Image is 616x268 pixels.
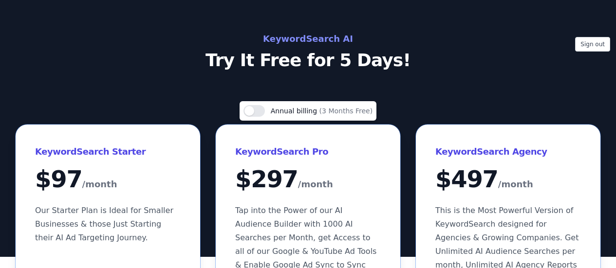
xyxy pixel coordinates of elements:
[319,107,373,115] span: (3 Months Free)
[35,206,173,242] span: Our Starter Plan is Ideal for Smaller Businesses & those Just Starting their AI Ad Targeting Jour...
[498,177,533,192] span: /month
[271,107,319,115] span: Annual billing
[235,167,381,192] div: $ 297
[435,167,581,192] div: $ 497
[90,51,526,70] p: Try It Free for 5 Days!
[298,177,333,192] span: /month
[35,144,181,160] h3: KeywordSearch Starter
[82,177,117,192] span: /month
[35,167,181,192] div: $ 97
[235,144,381,160] h3: KeywordSearch Pro
[575,37,610,52] button: Sign out
[90,31,526,47] h2: KeywordSearch AI
[435,144,581,160] h3: KeywordSearch Agency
